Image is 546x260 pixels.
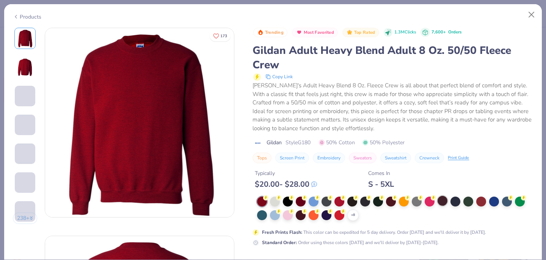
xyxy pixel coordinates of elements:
[296,29,302,35] img: Most Favorited sort
[524,8,539,22] button: Close
[362,139,405,147] span: 50% Polyester
[45,28,234,217] img: Front
[349,153,377,163] button: Sweaters
[220,34,227,38] span: 173
[15,222,16,242] img: User generated content
[13,213,38,224] button: 238+
[263,72,295,81] button: copy to clipboard
[253,43,533,72] div: Gildan Adult Heavy Blend Adult 8 Oz. 50/50 Fleece Crew
[448,29,461,35] span: Orders
[351,213,355,218] span: + 8
[265,30,284,35] span: Trending
[431,29,461,36] div: 7,600+
[415,153,444,163] button: Crewneck
[253,28,287,38] button: Badge Button
[286,139,311,147] span: Style G180
[262,229,486,236] div: This color can be expedited for 5 day delivery. Order [DATE] and we'll deliver it by [DATE].
[275,153,309,163] button: Screen Print
[15,164,16,184] img: User generated content
[257,29,264,35] img: Trending sort
[354,30,375,35] span: Top Rated
[16,29,34,47] img: Front
[304,30,334,35] span: Most Favorited
[267,139,282,147] span: Gildan
[253,153,271,163] button: Tops
[262,229,302,235] strong: Fresh Prints Flash :
[210,30,231,41] button: Like
[448,155,469,161] div: Print Guide
[262,240,297,246] strong: Standard Order :
[342,28,379,38] button: Badge Button
[394,29,416,36] span: 1.3M Clicks
[380,153,411,163] button: Sweatshirt
[15,135,16,156] img: User generated content
[347,29,353,35] img: Top Rated sort
[13,13,41,21] div: Products
[262,239,439,246] div: Order using these colors [DATE] and we'll deliver by [DATE]-[DATE].
[16,58,34,76] img: Back
[292,28,338,38] button: Badge Button
[253,140,263,146] img: brand logo
[368,169,394,177] div: Comes In
[255,180,317,189] div: $ 20.00 - $ 28.00
[15,106,16,127] img: User generated content
[313,153,345,163] button: Embroidery
[368,180,394,189] div: S - 5XL
[253,81,533,132] div: [PERSON_NAME]'s Adult Heavy Blend 8 Oz. Fleece Crew is all about that perfect blend of comfort an...
[15,193,16,213] img: User generated content
[319,139,355,147] span: 50% Cotton
[255,169,317,177] div: Typically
